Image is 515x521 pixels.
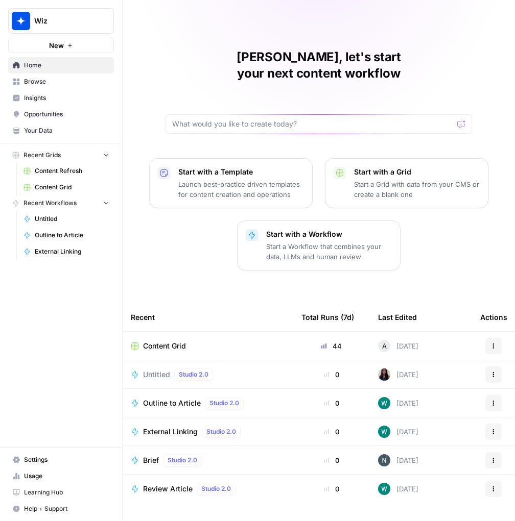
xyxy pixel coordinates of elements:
a: Outline to Article [19,227,114,243]
img: vaiar9hhcrg879pubqop5lsxqhgw [378,483,390,495]
a: Home [8,57,114,73]
a: Insights [8,90,114,106]
span: Recent Workflows [24,199,77,208]
span: Content Grid [143,341,186,351]
span: Studio 2.0 [179,370,208,379]
img: mfx9qxiwvwbk9y2m949wqpoopau8 [378,454,390,466]
span: Studio 2.0 [168,456,197,465]
span: Untitled [143,369,170,380]
span: Review Article [143,484,193,494]
span: A [382,341,387,351]
a: External Linking [19,243,114,260]
input: What would you like to create today? [172,119,453,129]
span: Home [24,61,109,70]
a: Review ArticleStudio 2.0 [131,483,285,495]
a: Content Grid [19,179,114,195]
img: rox323kbkgutb4wcij4krxobkpon [378,368,390,381]
a: Browse [8,73,114,90]
a: Your Data [8,122,114,139]
a: Usage [8,468,114,484]
div: 0 [301,369,362,380]
img: Wiz Logo [12,12,30,30]
div: [DATE] [378,454,418,466]
button: Workspace: Wiz [8,8,114,34]
span: Content Refresh [35,166,109,176]
h1: [PERSON_NAME], let's start your next content workflow [166,49,472,82]
span: Wiz [34,16,96,26]
span: Insights [24,93,109,103]
span: Brief [143,455,159,465]
p: Launch best-practice driven templates for content creation and operations [178,179,304,200]
button: Start with a GridStart a Grid with data from your CMS or create a blank one [325,158,488,208]
button: Recent Workflows [8,195,114,211]
span: Help + Support [24,504,109,513]
span: Outline to Article [35,231,109,240]
div: [DATE] [378,483,418,495]
div: Recent [131,303,285,331]
span: New [49,40,64,51]
span: Outline to Article [143,398,201,408]
div: 0 [301,484,362,494]
div: 0 [301,398,362,408]
button: Start with a TemplateLaunch best-practice driven templates for content creation and operations [149,158,313,208]
span: Studio 2.0 [206,427,236,436]
a: Settings [8,452,114,468]
span: Settings [24,455,109,464]
div: [DATE] [378,426,418,438]
span: Studio 2.0 [201,484,231,493]
p: Start a Workflow that combines your data, LLMs and human review [266,241,392,262]
a: External LinkingStudio 2.0 [131,426,285,438]
button: Start with a WorkflowStart a Workflow that combines your data, LLMs and human review [237,220,401,270]
div: [DATE] [378,368,418,381]
span: External Linking [143,427,198,437]
a: Outline to ArticleStudio 2.0 [131,397,285,409]
a: Learning Hub [8,484,114,501]
div: 0 [301,427,362,437]
button: New [8,38,114,53]
div: [DATE] [378,340,418,352]
a: Content Refresh [19,163,114,179]
a: Untitled [19,211,114,227]
div: [DATE] [378,397,418,409]
button: Recent Grids [8,147,114,163]
span: Learning Hub [24,488,109,497]
div: Total Runs (7d) [301,303,354,331]
span: Usage [24,472,109,481]
div: 44 [301,341,362,351]
p: Start with a Grid [354,167,480,177]
div: Last Edited [378,303,417,331]
span: Your Data [24,126,109,135]
span: Studio 2.0 [209,399,239,408]
span: Recent Grids [24,151,61,160]
span: External Linking [35,247,109,256]
span: Content Grid [35,183,109,192]
img: vaiar9hhcrg879pubqop5lsxqhgw [378,397,390,409]
span: Opportunities [24,110,109,119]
span: Untitled [35,214,109,224]
p: Start with a Template [178,167,304,177]
a: Opportunities [8,106,114,122]
img: vaiar9hhcrg879pubqop5lsxqhgw [378,426,390,438]
p: Start a Grid with data from your CMS or create a blank one [354,179,480,200]
span: Browse [24,77,109,86]
a: UntitledStudio 2.0 [131,368,285,381]
a: Content Grid [131,341,285,351]
p: Start with a Workflow [266,229,392,239]
a: BriefStudio 2.0 [131,454,285,466]
button: Help + Support [8,501,114,517]
div: 0 [301,455,362,465]
div: Actions [480,303,507,331]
